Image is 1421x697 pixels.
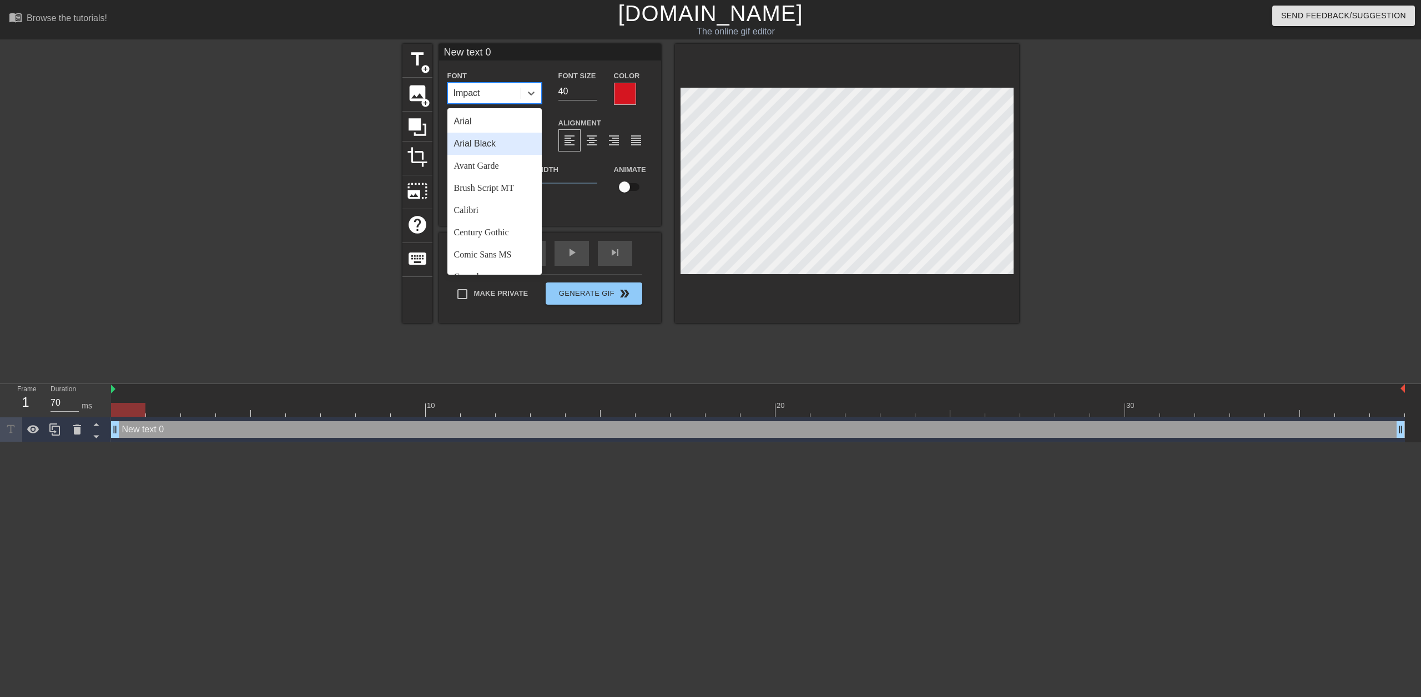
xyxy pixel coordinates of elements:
[17,392,34,412] div: 1
[585,134,598,147] span: format_align_center
[565,246,578,259] span: play_arrow
[550,287,637,300] span: Generate Gif
[447,199,542,221] div: Calibri
[608,246,622,259] span: skip_next
[1400,384,1405,393] img: bound-end.png
[427,400,437,411] div: 10
[447,266,542,288] div: Consolas
[407,214,428,235] span: help
[563,134,576,147] span: format_align_left
[9,11,107,28] a: Browse the tutorials!
[407,248,428,269] span: keyboard
[479,25,992,38] div: The online gif editor
[407,147,428,168] span: crop
[109,424,120,435] span: drag_handle
[447,155,542,177] div: Avant Garde
[1281,9,1406,23] span: Send Feedback/Suggestion
[558,118,601,129] label: Alignment
[447,70,467,82] label: Font
[614,164,646,175] label: Animate
[1395,424,1406,435] span: drag_handle
[629,134,643,147] span: format_align_justify
[1272,6,1415,26] button: Send Feedback/Suggestion
[558,70,596,82] label: Font Size
[447,244,542,266] div: Comic Sans MS
[474,288,528,299] span: Make Private
[546,282,642,305] button: Generate Gif
[618,287,631,300] span: double_arrow
[1126,400,1136,411] div: 30
[447,221,542,244] div: Century Gothic
[447,110,542,133] div: Arial
[447,177,542,199] div: Brush Script MT
[9,384,42,416] div: Frame
[82,400,92,412] div: ms
[407,180,428,201] span: photo_size_select_large
[421,98,430,108] span: add_circle
[407,49,428,70] span: title
[9,11,22,24] span: menu_book
[447,133,542,155] div: Arial Black
[607,134,621,147] span: format_align_right
[421,64,430,74] span: add_circle
[618,1,803,26] a: [DOMAIN_NAME]
[777,400,787,411] div: 20
[614,70,640,82] label: Color
[407,83,428,104] span: image
[453,87,480,100] div: Impact
[27,13,107,23] div: Browse the tutorials!
[51,386,76,393] label: Duration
